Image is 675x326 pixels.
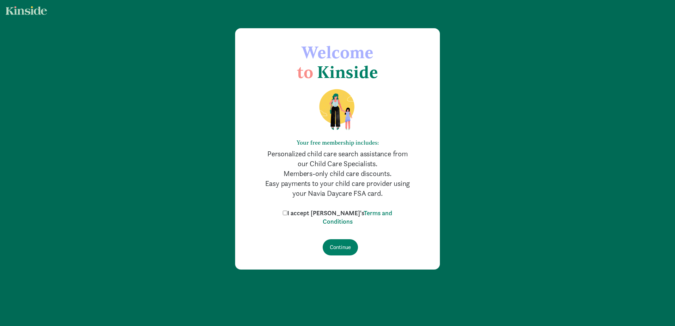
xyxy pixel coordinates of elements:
[6,6,47,15] img: light.svg
[301,42,374,62] span: Welcome
[323,209,393,225] a: Terms and Conditions
[283,211,287,215] input: I accept [PERSON_NAME]'sTerms and Conditions
[311,89,365,131] img: illustration-mom-daughter.png
[323,239,358,255] input: Continue
[281,209,394,226] label: I accept [PERSON_NAME]'s
[297,62,313,82] span: to
[263,139,412,146] h6: Your free membership includes:
[263,169,412,179] p: Members-only child care discounts.
[317,62,378,82] span: Kinside
[263,149,412,169] p: Personalized child care search assistance from our Child Care Specialists.
[263,179,412,198] p: Easy payments to your child care provider using your Navia Daycare FSA card.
